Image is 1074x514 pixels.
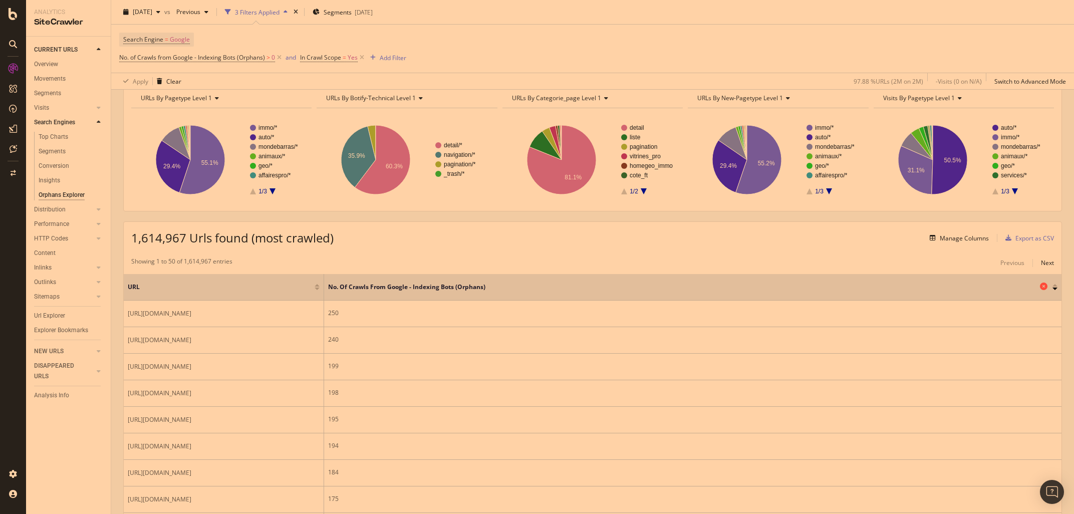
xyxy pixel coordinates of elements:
div: 97.88 % URLs ( 2M on 2M ) [854,77,923,85]
button: 3 Filters Applied [221,4,292,20]
a: DISAPPEARED URLS [34,361,94,382]
h4: Visits by pagetype Level 1 [881,90,1045,106]
div: A chart. [317,116,497,203]
span: In Crawl Scope [300,53,341,62]
text: auto/* [815,134,831,141]
div: 195 [328,415,1057,424]
span: Yes [348,51,358,65]
span: [URL][DOMAIN_NAME] [128,309,191,319]
div: Analysis Info [34,390,69,401]
div: [DATE] [355,8,373,16]
svg: A chart. [874,116,1054,203]
text: affairespro/* [815,172,848,179]
div: Content [34,248,56,259]
div: HTTP Codes [34,233,68,244]
div: Analytics [34,8,103,17]
span: Previous [172,8,200,16]
div: Previous [1000,259,1024,267]
span: No. of Crawls from Google - Indexing Bots (Orphans) [119,53,265,62]
span: [URL][DOMAIN_NAME] [128,335,191,345]
button: Segments[DATE] [309,4,377,20]
a: Distribution [34,204,94,215]
div: 175 [328,494,1057,503]
a: Top Charts [39,132,104,142]
span: Search Engine [123,35,163,44]
a: Insights [39,175,104,186]
button: Next [1041,257,1054,269]
div: 184 [328,468,1057,477]
text: immo/* [1001,134,1020,141]
text: geo/* [258,162,273,169]
div: Apply [133,77,148,85]
a: Url Explorer [34,311,104,321]
a: Analysis Info [34,390,104,401]
a: Performance [34,219,94,229]
div: 3 Filters Applied [235,8,280,16]
span: [URL][DOMAIN_NAME] [128,468,191,478]
text: 81.1% [565,174,582,181]
text: 50.5% [944,157,961,164]
text: auto/* [1001,124,1017,131]
text: animaux/* [815,153,842,160]
div: Insights [39,175,60,186]
div: SiteCrawler [34,17,103,28]
div: Top Charts [39,132,68,142]
span: = [165,35,168,44]
div: Clear [166,77,181,85]
div: Segments [34,88,61,99]
span: [URL][DOMAIN_NAME] [128,362,191,372]
text: mondebarras/* [815,143,855,150]
text: immo/* [258,124,278,131]
button: Previous [172,4,212,20]
a: Segments [39,146,104,157]
text: mondebarras/* [1001,143,1040,150]
div: Switch to Advanced Mode [994,77,1066,85]
div: - Visits ( 0 on N/A ) [936,77,982,85]
span: Google [170,33,190,47]
button: and [286,53,296,62]
a: Movements [34,74,104,84]
div: Overview [34,59,58,70]
div: CURRENT URLS [34,45,78,55]
div: 250 [328,309,1057,318]
text: services/* [1001,172,1027,179]
text: 1/2 [630,188,638,195]
a: NEW URLS [34,346,94,357]
text: 35.9% [348,153,365,160]
span: URLs By botify-technical Level 1 [326,94,416,102]
a: Visits [34,103,94,113]
span: [URL][DOMAIN_NAME] [128,441,191,451]
span: 1,614,967 Urls found (most crawled) [131,229,334,246]
span: URLs By categorie_page Level 1 [512,94,601,102]
span: > [266,53,270,62]
text: animaux/* [258,153,286,160]
a: Explorer Bookmarks [34,325,104,336]
text: geo/* [815,162,829,169]
div: 240 [328,335,1057,344]
div: Orphans Explorer [39,190,85,200]
a: Conversion [39,161,104,171]
svg: A chart. [502,116,683,203]
span: [URL][DOMAIN_NAME] [128,494,191,504]
button: Previous [1000,257,1024,269]
a: Outlinks [34,277,94,288]
span: [URL][DOMAIN_NAME] [128,415,191,425]
text: homegeo_immo [630,162,673,169]
text: liste [630,134,641,141]
button: Export as CSV [1001,230,1054,246]
div: Movements [34,74,66,84]
div: A chart. [688,116,868,203]
div: 198 [328,388,1057,397]
div: Conversion [39,161,69,171]
div: DISAPPEARED URLS [34,361,85,382]
a: Content [34,248,104,259]
div: Sitemaps [34,292,60,302]
div: Distribution [34,204,66,215]
div: Url Explorer [34,311,65,321]
text: 1/3 [1001,188,1009,195]
span: 2025 Aug. 7th [133,8,152,16]
span: URLs By pagetype Level 1 [141,94,212,102]
div: Export as CSV [1015,234,1054,242]
text: 1/3 [815,188,824,195]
